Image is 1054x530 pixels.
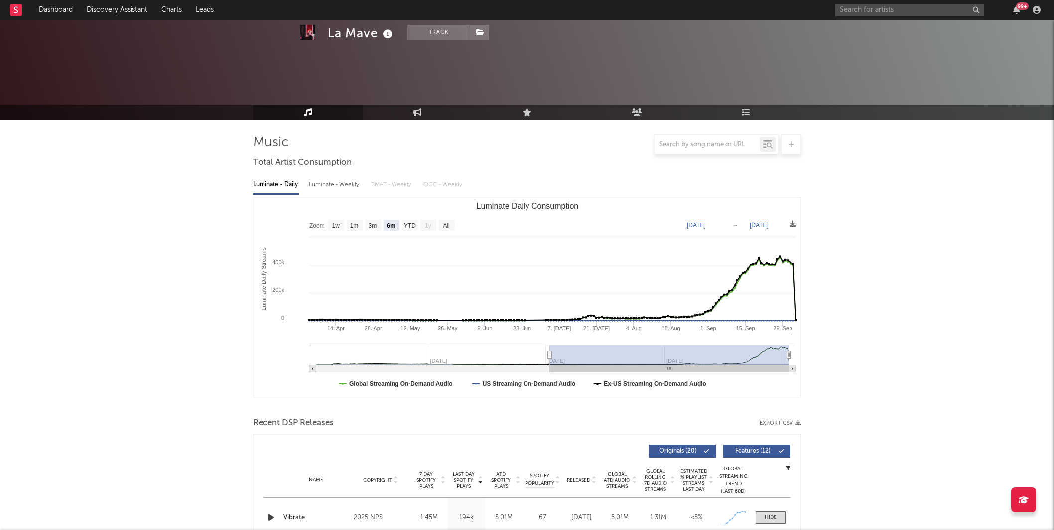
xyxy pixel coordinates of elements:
text: 400k [272,259,284,265]
button: 99+ [1013,6,1020,14]
text: Luminate Daily Consumption [477,202,579,210]
div: Name [283,476,349,484]
span: Global ATD Audio Streams [603,471,631,489]
text: 1y [425,222,431,229]
text: YTD [404,222,416,229]
input: Search for artists [835,4,984,16]
div: 2025 NPS [354,512,408,524]
text: 29. Sep [773,325,792,331]
text: 6m [387,222,395,229]
text: Ex-US Streaming On-Demand Audio [604,380,706,387]
button: Features(12) [723,445,790,458]
text: 9. Jun [477,325,492,331]
button: Export CSV [760,420,801,426]
div: Luminate - Daily [253,176,299,193]
span: Released [567,477,590,483]
button: Track [407,25,470,40]
span: Global Rolling 7D Audio Streams [642,468,669,492]
text: 0 [281,315,284,321]
text: 14. Apr [327,325,345,331]
input: Search by song name or URL [655,141,760,149]
text: 4. Aug [626,325,642,331]
text: 26. May [438,325,458,331]
div: 1.45M [413,513,445,523]
text: 200k [272,287,284,293]
div: 5.01M [488,513,520,523]
svg: Luminate Daily Consumption [254,198,801,397]
span: Features ( 12 ) [730,448,776,454]
button: Originals(20) [649,445,716,458]
div: Global Streaming Trend (Last 60D) [718,465,748,495]
span: 7 Day Spotify Plays [413,471,439,489]
text: 23. Jun [513,325,531,331]
div: 5.01M [603,513,637,523]
a: Vibrate [283,513,349,523]
text: Zoom [309,222,325,229]
text: 3m [369,222,377,229]
text: 21. [DATE] [583,325,610,331]
text: 12. May [400,325,420,331]
span: ATD Spotify Plays [488,471,514,489]
text: US Streaming On-Demand Audio [483,380,576,387]
div: <5% [680,513,713,523]
text: 1w [332,222,340,229]
text: 1. Sep [700,325,716,331]
text: [DATE] [687,222,706,229]
text: 18. Aug [661,325,680,331]
text: 28. Apr [365,325,382,331]
text: 7. [DATE] [547,325,571,331]
text: [DATE] [750,222,769,229]
text: Global Streaming On-Demand Audio [349,380,453,387]
div: 67 [525,513,560,523]
text: 15. Sep [736,325,755,331]
div: [DATE] [565,513,598,523]
span: Last Day Spotify Plays [450,471,477,489]
text: All [443,222,449,229]
div: Luminate - Weekly [309,176,361,193]
text: → [733,222,739,229]
span: Recent DSP Releases [253,417,334,429]
div: 99 + [1016,2,1029,10]
span: Total Artist Consumption [253,157,352,169]
span: Originals ( 20 ) [655,448,701,454]
div: 194k [450,513,483,523]
span: Estimated % Playlist Streams Last Day [680,468,707,492]
div: La Mave [328,25,395,41]
span: Spotify Popularity [525,472,554,487]
div: 1.31M [642,513,675,523]
text: 1m [350,222,359,229]
span: Copyright [363,477,392,483]
text: Luminate Daily Streams [261,247,267,310]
